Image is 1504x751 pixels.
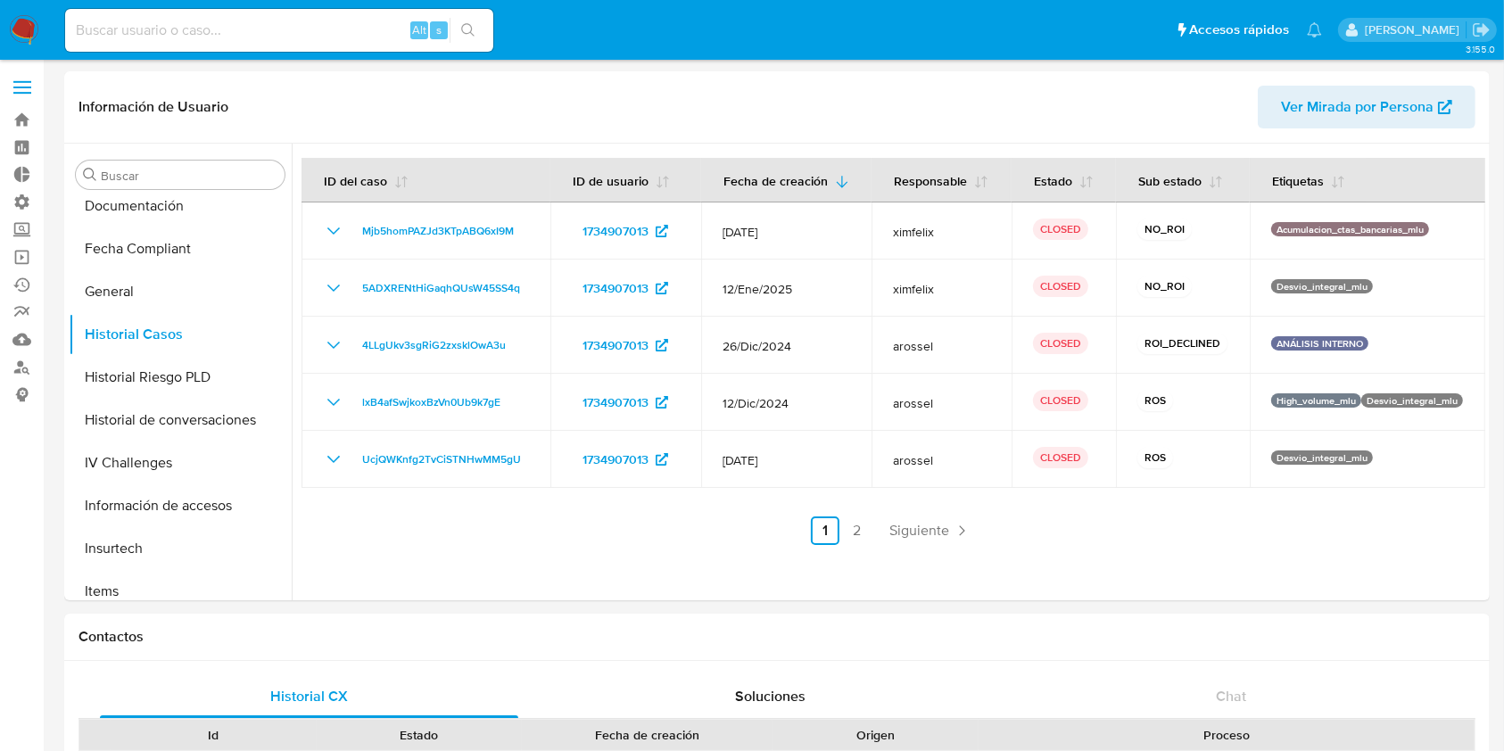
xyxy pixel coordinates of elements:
span: Accesos rápidos [1189,21,1289,39]
a: Salir [1472,21,1491,39]
h1: Información de Usuario [79,98,228,116]
button: IV Challenges [69,442,292,484]
button: Información de accesos [69,484,292,527]
a: Notificaciones [1307,22,1322,37]
p: agustin.duran@mercadolibre.com [1365,21,1466,38]
button: search-icon [450,18,486,43]
input: Buscar usuario o caso... [65,19,493,42]
span: Chat [1216,686,1246,706]
span: Soluciones [735,686,806,706]
button: Historial de conversaciones [69,399,292,442]
div: Id [123,726,304,744]
span: s [436,21,442,38]
button: Fecha Compliant [69,227,292,270]
div: Proceso [991,726,1462,744]
span: Historial CX [270,686,348,706]
button: Historial Casos [69,313,292,356]
button: Items [69,570,292,613]
input: Buscar [101,168,277,184]
span: Alt [412,21,426,38]
button: Ver Mirada por Persona [1258,86,1475,128]
button: General [69,270,292,313]
button: Historial Riesgo PLD [69,356,292,399]
div: Fecha de creación [534,726,760,744]
button: Insurtech [69,527,292,570]
span: Ver Mirada por Persona [1281,86,1434,128]
button: Documentación [69,185,292,227]
h1: Contactos [79,628,1475,646]
button: Buscar [83,168,97,182]
div: Estado [329,726,510,744]
div: Origen [785,726,966,744]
